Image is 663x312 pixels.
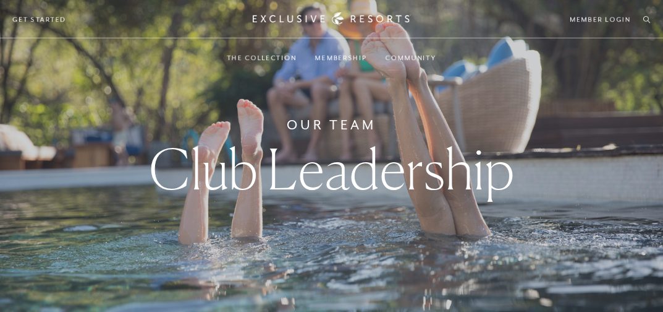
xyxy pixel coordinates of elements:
a: Get Started [12,14,66,25]
h1: Club Leadership [149,141,515,197]
h6: Our Team [287,115,376,135]
a: The Collection [227,40,297,76]
a: Community [386,40,436,76]
a: Membership [315,40,367,76]
a: Member Login [570,14,631,25]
